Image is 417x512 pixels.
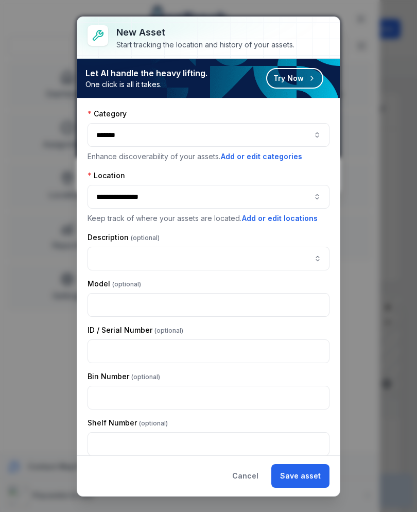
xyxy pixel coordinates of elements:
[88,325,183,335] label: ID / Serial Number
[88,232,160,243] label: Description
[116,40,294,50] div: Start tracking the location and history of your assets.
[88,151,329,162] p: Enhance discoverability of your assets.
[88,109,127,119] label: Category
[88,247,329,270] input: asset-add:description-label
[241,213,318,224] button: Add or edit locations
[85,67,207,79] strong: Let AI handle the heavy lifting.
[223,464,267,488] button: Cancel
[266,68,323,89] button: Try Now
[88,170,125,181] label: Location
[88,418,168,428] label: Shelf Number
[88,279,141,289] label: Model
[88,213,329,224] p: Keep track of where your assets are located.
[88,371,160,382] label: Bin Number
[220,151,303,162] button: Add or edit categories
[85,79,207,90] span: One click is all it takes.
[271,464,329,488] button: Save asset
[116,25,294,40] h3: New asset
